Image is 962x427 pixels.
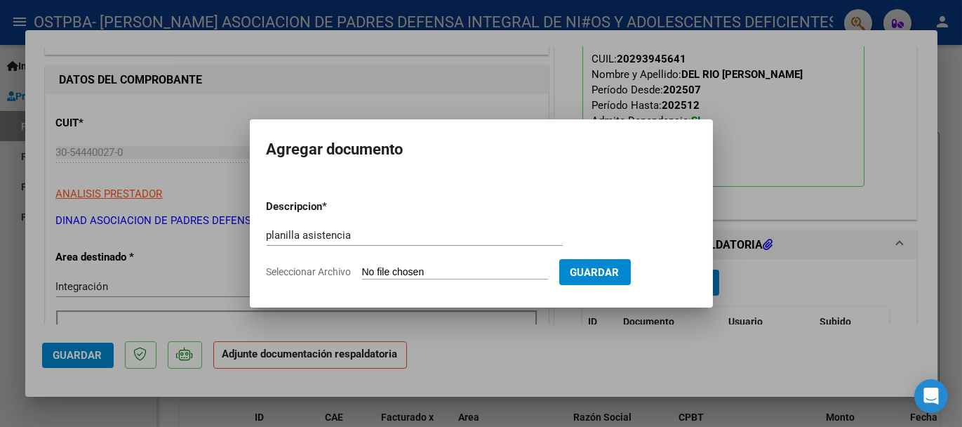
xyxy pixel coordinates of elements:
h2: Agregar documento [267,136,696,163]
p: Descripcion [267,199,396,215]
div: Open Intercom Messenger [914,379,948,413]
button: Guardar [559,259,631,285]
span: Seleccionar Archivo [267,266,352,277]
span: Guardar [570,266,620,279]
